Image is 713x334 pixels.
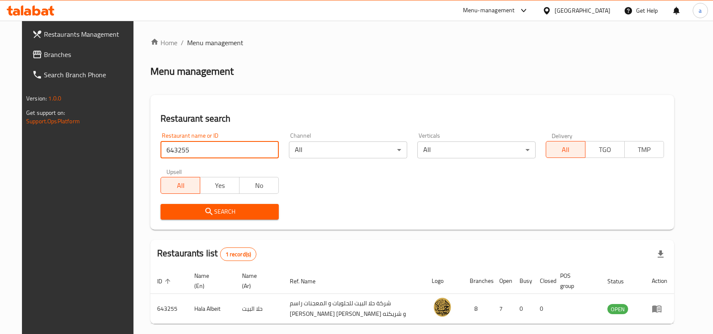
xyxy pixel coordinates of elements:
[166,168,182,174] label: Upsell
[44,49,134,60] span: Branches
[533,294,553,324] td: 0
[513,268,533,294] th: Busy
[220,247,257,261] div: Total records count
[161,177,200,194] button: All
[289,141,407,158] div: All
[150,294,188,324] td: 643255
[585,141,625,158] button: TGO
[493,294,513,324] td: 7
[157,276,173,286] span: ID
[161,112,664,125] h2: Restaurant search
[157,247,256,261] h2: Restaurants list
[589,144,621,156] span: TGO
[26,93,47,104] span: Version:
[417,141,536,158] div: All
[150,38,177,48] a: Home
[243,179,275,192] span: No
[26,116,80,127] a: Support.OpsPlatform
[628,144,661,156] span: TMP
[235,294,283,324] td: حلا البيت
[650,244,671,264] div: Export file
[463,5,515,16] div: Menu-management
[652,304,667,314] div: Menu
[242,271,272,291] span: Name (Ar)
[533,268,553,294] th: Closed
[550,144,582,156] span: All
[204,179,236,192] span: Yes
[161,204,279,220] button: Search
[181,38,184,48] li: /
[25,24,141,44] a: Restaurants Management
[607,304,628,314] div: OPEN
[44,29,134,39] span: Restaurants Management
[200,177,239,194] button: Yes
[25,44,141,65] a: Branches
[164,179,197,192] span: All
[188,294,235,324] td: Hala Albeit
[552,133,573,138] label: Delivery
[699,6,702,15] span: a
[555,6,610,15] div: [GEOGRAPHIC_DATA]
[463,268,493,294] th: Branches
[48,93,61,104] span: 1.0.0
[513,294,533,324] td: 0
[607,304,628,314] span: OPEN
[220,250,256,258] span: 1 record(s)
[432,296,453,318] img: Hala Albeit
[239,177,279,194] button: No
[283,294,425,324] td: شركة حلا البيت للحلويات و المعجنات راسم [PERSON_NAME] [PERSON_NAME] و شريكته
[25,65,141,85] a: Search Branch Phone
[290,276,327,286] span: Ref. Name
[150,65,234,78] h2: Menu management
[187,38,243,48] span: Menu management
[607,276,635,286] span: Status
[167,206,272,217] span: Search
[493,268,513,294] th: Open
[26,107,65,118] span: Get support on:
[645,268,674,294] th: Action
[624,141,664,158] button: TMP
[560,271,591,291] span: POS group
[463,294,493,324] td: 8
[150,38,674,48] nav: breadcrumb
[161,141,279,158] input: Search for restaurant name or ID..
[546,141,585,158] button: All
[425,268,463,294] th: Logo
[194,271,225,291] span: Name (En)
[150,268,674,324] table: enhanced table
[44,70,134,80] span: Search Branch Phone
